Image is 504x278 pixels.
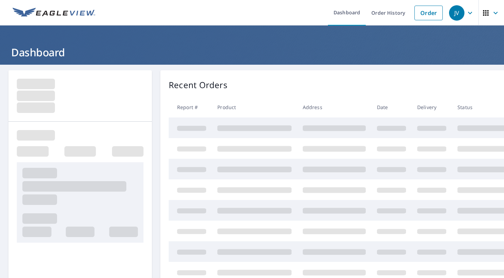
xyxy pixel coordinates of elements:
a: Order [414,6,443,20]
div: JV [449,5,464,21]
th: Delivery [412,97,452,117]
th: Address [297,97,371,117]
p: Recent Orders [169,79,227,91]
img: EV Logo [13,8,95,18]
th: Date [371,97,412,117]
th: Report # [169,97,212,117]
th: Product [212,97,297,117]
h1: Dashboard [8,45,496,59]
